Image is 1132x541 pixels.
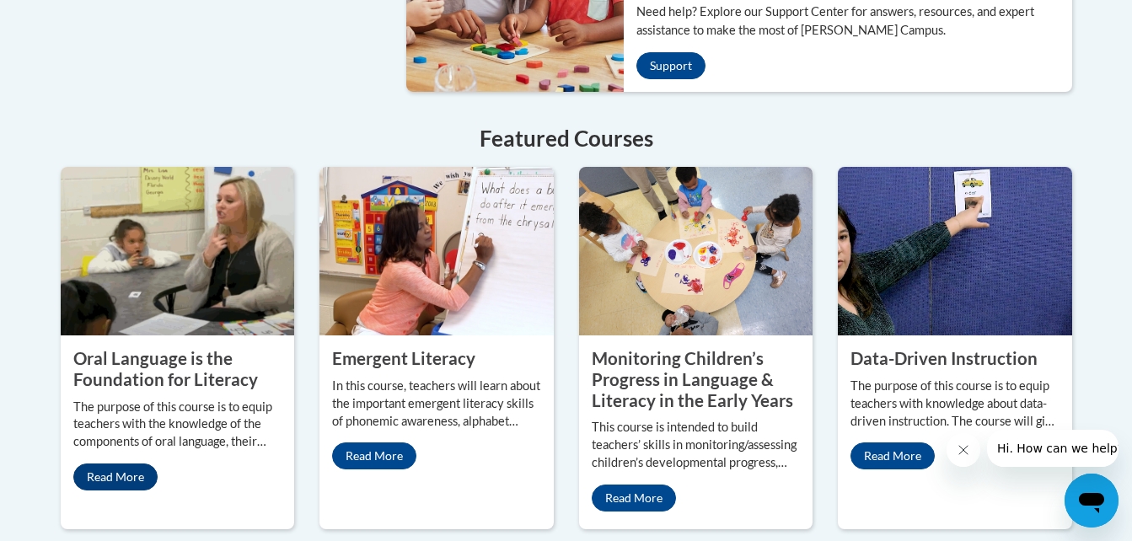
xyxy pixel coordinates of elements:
img: Emergent Literacy [319,167,554,335]
a: Read More [332,442,416,469]
property: Data-Driven Instruction [850,348,1038,368]
a: Support [636,52,705,79]
img: Monitoring Children’s Progress in Language & Literacy in the Early Years [579,167,813,335]
iframe: Message from company [987,430,1119,467]
a: Read More [850,442,935,469]
img: Data-Driven Instruction [838,167,1072,335]
h4: Featured Courses [61,122,1072,155]
p: This course is intended to build teachers’ skills in monitoring/assessing children’s developmenta... [592,419,801,472]
property: Oral Language is the Foundation for Literacy [73,348,258,389]
property: Monitoring Children’s Progress in Language & Literacy in the Early Years [592,348,793,410]
iframe: Close message [947,433,980,467]
p: The purpose of this course is to equip teachers with the knowledge of the components of oral lang... [73,399,282,452]
property: Emergent Literacy [332,348,475,368]
img: Oral Language is the Foundation for Literacy [61,167,295,335]
a: Read More [73,463,158,490]
a: Read More [592,485,676,512]
span: Hi. How can we help? [10,12,137,25]
p: In this course, teachers will learn about the important emergent literacy skills of phonemic awar... [332,378,541,431]
p: Need help? Explore our Support Center for answers, resources, and expert assistance to make the m... [636,3,1072,40]
iframe: Button to launch messaging window [1065,474,1119,528]
p: The purpose of this course is to equip teachers with knowledge about data-driven instruction. The... [850,378,1060,431]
